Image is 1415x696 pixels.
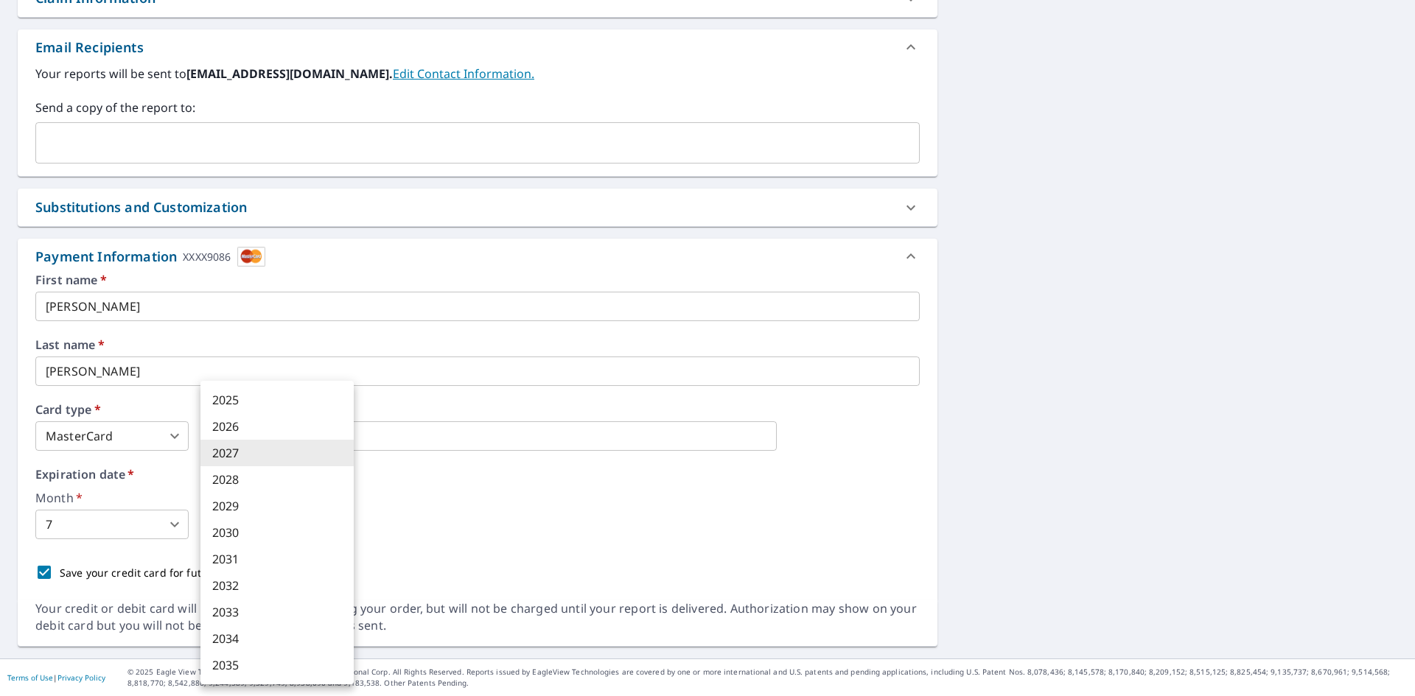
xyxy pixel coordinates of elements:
li: 2032 [200,572,354,599]
li: 2034 [200,625,354,652]
li: 2025 [200,387,354,413]
li: 2030 [200,519,354,546]
li: 2027 [200,440,354,466]
li: 2035 [200,652,354,678]
li: 2031 [200,546,354,572]
li: 2033 [200,599,354,625]
li: 2026 [200,413,354,440]
li: 2029 [200,493,354,519]
li: 2028 [200,466,354,493]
